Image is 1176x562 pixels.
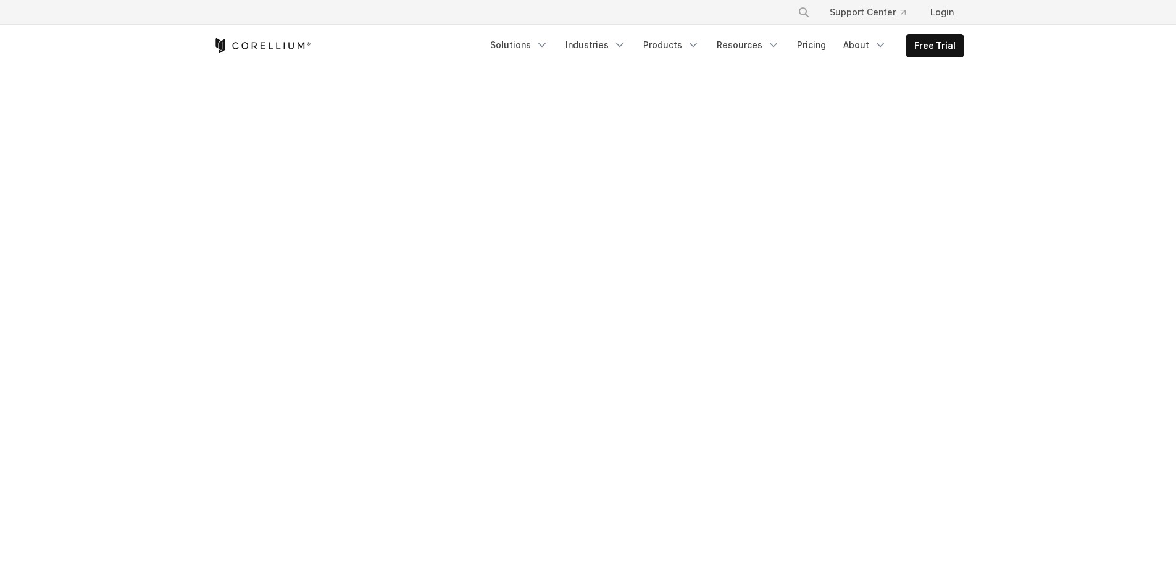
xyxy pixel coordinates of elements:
a: Solutions [483,34,556,56]
div: Navigation Menu [483,34,964,57]
a: Pricing [790,34,833,56]
a: Resources [709,34,787,56]
a: Industries [558,34,633,56]
a: Login [920,1,964,23]
a: Products [636,34,707,56]
a: Support Center [820,1,915,23]
a: Free Trial [907,35,963,57]
a: Corellium Home [213,38,311,53]
a: About [836,34,894,56]
button: Search [793,1,815,23]
div: Navigation Menu [783,1,964,23]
